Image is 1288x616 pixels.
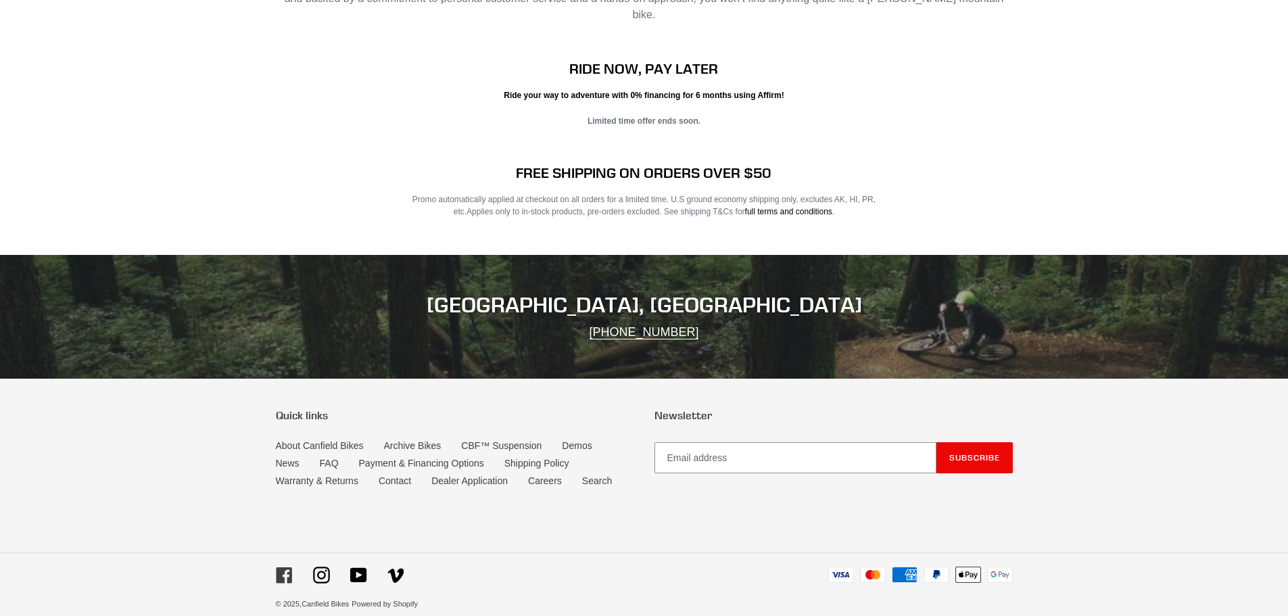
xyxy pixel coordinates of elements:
[379,475,411,486] a: Contact
[276,409,634,422] p: Quick links
[383,440,441,451] a: Archive Bikes
[654,442,936,473] input: Email address
[276,600,350,608] small: © 2025,
[402,164,886,181] h2: FREE SHIPPING ON ORDERS OVER $50
[352,600,418,608] a: Powered by Shopify
[949,452,1000,463] span: Subscribe
[504,458,569,469] a: Shipping Policy
[431,475,508,486] a: Dealer Application
[320,458,339,469] a: FAQ
[461,440,542,451] a: CBF™ Suspension
[582,475,612,486] a: Search
[359,458,484,469] a: Payment & Financing Options
[276,440,364,451] a: About Canfield Bikes
[528,475,562,486] a: Careers
[402,193,886,218] p: Promo automatically applied at checkout on all orders for a limited time. U.S ground economy ship...
[590,325,699,339] a: [PHONE_NUMBER]
[745,207,832,216] a: full terms and conditions
[562,440,592,451] a: Demos
[504,91,784,100] strong: Ride your way to adventure with 0% financing for 6 months using Affirm!
[276,475,358,486] a: Warranty & Returns
[654,409,1013,422] p: Newsletter
[588,116,700,126] strong: Limited time offer ends soon.
[402,60,886,77] h2: RIDE NOW, PAY LATER
[302,600,349,608] a: Canfield Bikes
[276,458,300,469] a: News
[276,292,1013,318] h2: [GEOGRAPHIC_DATA], [GEOGRAPHIC_DATA]
[936,442,1013,473] button: Subscribe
